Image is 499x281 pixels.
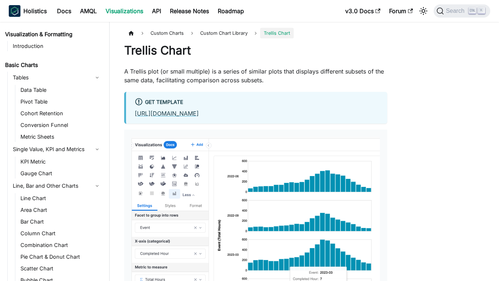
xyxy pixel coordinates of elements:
b: Holistics [23,7,47,15]
a: v3.0 Docs [341,5,385,17]
a: Cohort Retention [18,108,103,119]
a: HolisticsHolistics [9,5,47,17]
a: Release Notes [165,5,213,17]
a: Visualization & Formatting [3,29,103,40]
a: Scatter Chart [18,263,103,274]
a: [URL][DOMAIN_NAME] [135,110,199,117]
kbd: K [478,7,485,14]
img: Holistics [9,5,20,17]
a: Visualizations [101,5,148,17]
nav: Breadcrumbs [124,28,387,38]
a: Gauge Chart [18,168,103,179]
a: Docs [53,5,76,17]
a: Tables [11,72,103,83]
a: Custom Chart Library [197,28,251,38]
p: A Trellis plot (or small multiple) is a series of similar plots that displays different subsets o... [124,67,387,85]
a: Line Chart [18,193,103,203]
a: Conversion Funnel [18,120,103,130]
a: Forum [385,5,417,17]
a: Home page [124,28,138,38]
span: Custom Charts [147,28,187,38]
span: Custom Chart Library [200,30,248,36]
a: Introduction [11,41,103,51]
a: Area Chart [18,205,103,215]
a: Metric Sheets [18,132,103,142]
span: Search [444,8,469,14]
h1: Trellis Chart [124,43,387,58]
button: Search (Ctrl+K) [434,4,490,18]
a: Data Table [18,85,103,95]
a: Line, Bar and Other Charts [11,180,103,192]
a: Roadmap [213,5,248,17]
a: KPI Metric [18,157,103,167]
span: Trellis Chart [260,28,294,38]
a: Pivot Table [18,97,103,107]
button: Switch between dark and light mode (currently light mode) [418,5,429,17]
a: Pie Chart & Donut Chart [18,252,103,262]
a: API [148,5,165,17]
a: Combination Chart [18,240,103,250]
a: Single Value, KPI and Metrics [11,143,103,155]
a: Basic Charts [3,60,103,70]
a: Bar Chart [18,217,103,227]
a: Column Chart [18,228,103,239]
a: AMQL [76,5,101,17]
div: Get Template [135,98,378,107]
